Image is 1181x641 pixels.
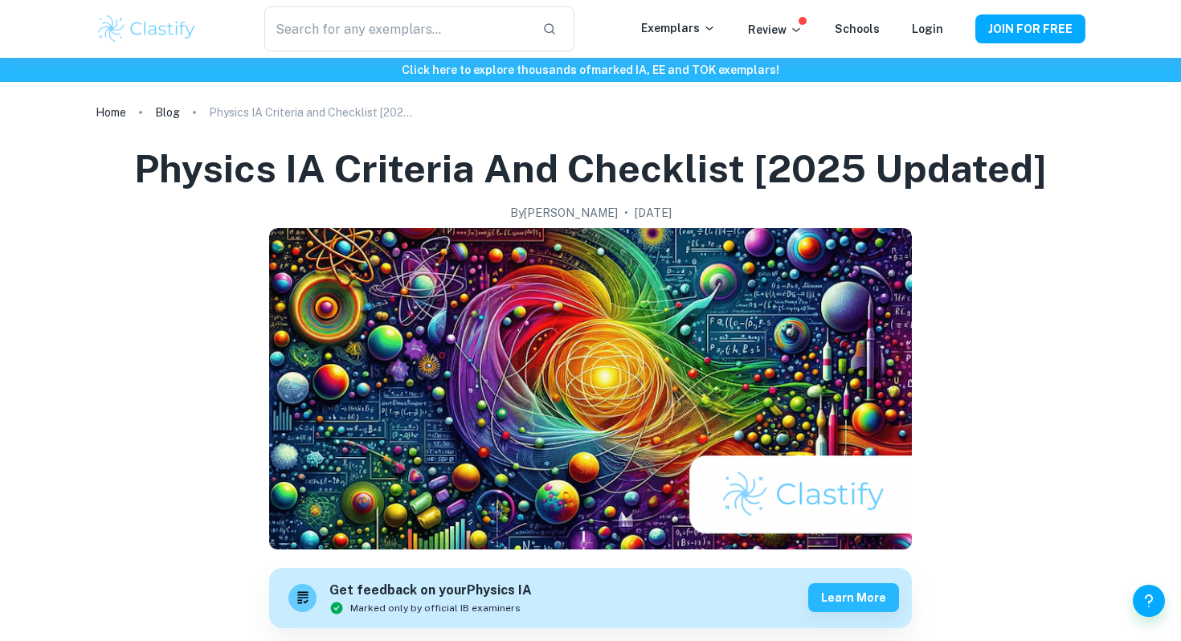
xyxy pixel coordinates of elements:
img: Physics IA Criteria and Checklist [2025 updated] cover image [269,228,912,549]
button: Learn more [808,583,899,612]
p: Physics IA Criteria and Checklist [2025 updated] [209,104,418,121]
a: Home [96,101,126,124]
button: JOIN FOR FREE [975,14,1085,43]
h6: Click here to explore thousands of marked IA, EE and TOK exemplars ! [3,61,1178,79]
a: Get feedback on yourPhysics IAMarked only by official IB examinersLearn more [269,568,912,628]
p: Exemplars [641,19,716,37]
h1: Physics IA Criteria and Checklist [2025 updated] [134,143,1047,194]
a: Login [912,22,943,35]
h6: Get feedback on your Physics IA [329,581,532,601]
h2: By [PERSON_NAME] [510,204,618,222]
span: Marked only by official IB examiners [350,601,521,615]
h2: [DATE] [635,204,672,222]
input: Search for any exemplars... [264,6,529,51]
p: Review [748,21,803,39]
a: Schools [835,22,880,35]
button: Help and Feedback [1133,585,1165,617]
p: • [624,204,628,222]
a: Blog [155,101,180,124]
img: Clastify logo [96,13,198,45]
